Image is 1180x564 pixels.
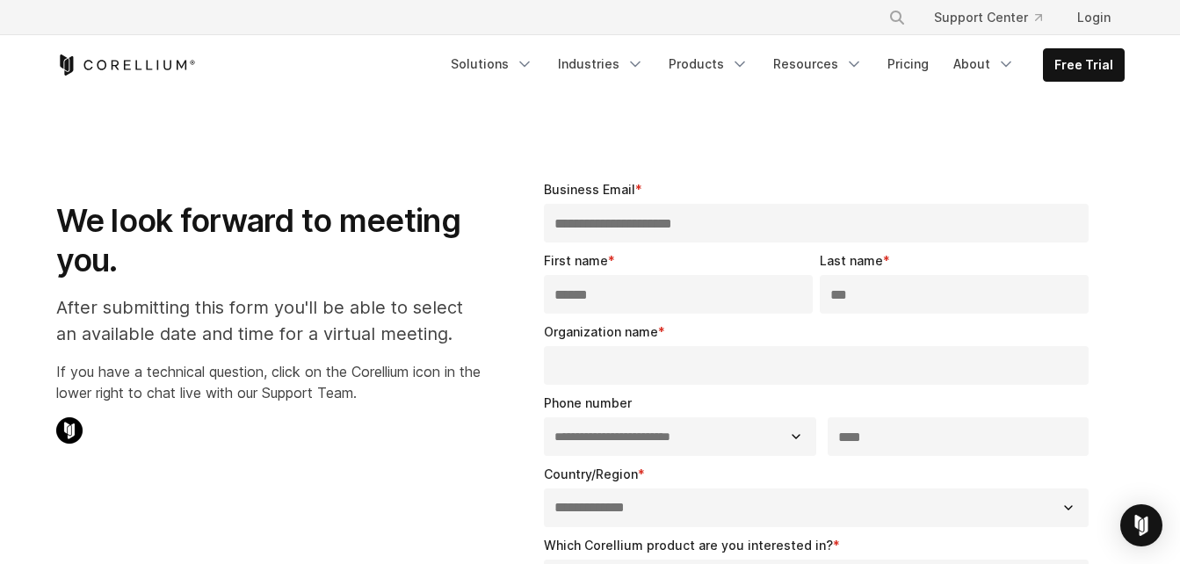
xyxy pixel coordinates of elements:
[943,48,1025,80] a: About
[547,48,655,80] a: Industries
[544,324,658,339] span: Organization name
[544,538,833,553] span: Which Corellium product are you interested in?
[56,54,196,76] a: Corellium Home
[56,361,481,403] p: If you have a technical question, click on the Corellium icon in the lower right to chat live wit...
[920,2,1056,33] a: Support Center
[820,253,883,268] span: Last name
[1120,504,1162,546] div: Open Intercom Messenger
[440,48,1125,82] div: Navigation Menu
[1044,49,1124,81] a: Free Trial
[56,201,481,280] h1: We look forward to meeting you.
[877,48,939,80] a: Pricing
[440,48,544,80] a: Solutions
[658,48,759,80] a: Products
[544,466,638,481] span: Country/Region
[56,294,481,347] p: After submitting this form you'll be able to select an available date and time for a virtual meet...
[544,253,608,268] span: First name
[544,395,632,410] span: Phone number
[56,417,83,444] img: Corellium Chat Icon
[1063,2,1125,33] a: Login
[867,2,1125,33] div: Navigation Menu
[763,48,873,80] a: Resources
[881,2,913,33] button: Search
[544,182,635,197] span: Business Email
